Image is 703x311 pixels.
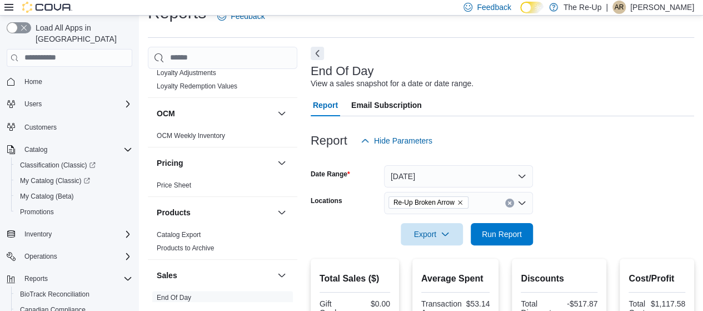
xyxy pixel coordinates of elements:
[213,5,269,27] a: Feedback
[20,272,52,285] button: Reports
[20,192,74,201] span: My Catalog (Beta)
[615,1,624,14] span: AR
[231,11,265,22] span: Feedback
[561,299,597,308] div: -$517.87
[16,205,58,219] a: Promotions
[24,252,57,261] span: Operations
[20,228,132,241] span: Inventory
[24,100,42,108] span: Users
[157,270,273,281] button: Sales
[157,157,183,169] h3: Pricing
[477,2,511,13] span: Feedback
[157,293,191,302] span: End Of Day
[351,94,422,116] span: Email Subscription
[457,199,463,206] button: Remove Re-Up Broken Arrow from selection in this group
[482,229,522,240] span: Run Report
[311,196,342,205] label: Locations
[24,145,47,154] span: Catalog
[157,82,237,90] a: Loyalty Redemption Values
[466,299,490,308] div: $53.14
[612,1,626,14] div: Aaron Remington
[157,230,201,239] span: Catalog Export
[157,244,214,252] a: Products to Archive
[16,174,94,187] a: My Catalog (Classic)
[320,272,390,285] h2: Total Sales ($)
[11,189,137,204] button: My Catalog (Beta)
[20,120,132,134] span: Customers
[20,228,56,241] button: Inventory
[157,244,214,253] span: Products to Archive
[16,159,132,172] span: Classification (Classic)
[11,157,137,173] a: Classification (Classic)
[20,208,54,216] span: Promotions
[20,143,132,156] span: Catalog
[393,197,455,208] span: Re-Up Broken Arrow
[421,272,490,285] h2: Average Spent
[20,97,132,111] span: Users
[384,165,533,187] button: [DATE]
[157,270,177,281] h3: Sales
[20,75,47,88] a: Home
[275,156,288,170] button: Pricing
[520,2,544,13] input: Dark Mode
[357,299,390,308] div: $0.00
[157,69,216,77] a: Loyalty Adjustments
[517,199,526,208] button: Open list of options
[157,82,237,91] span: Loyalty Redemption Values
[157,131,225,140] span: OCM Weekly Inventory
[275,107,288,120] button: OCM
[157,181,191,189] a: Price Sheet
[31,22,132,45] span: Load All Apps in [GEOGRAPHIC_DATA]
[16,159,100,172] a: Classification (Classic)
[606,1,608,14] p: |
[157,108,273,119] button: OCM
[148,66,297,97] div: Loyalty
[20,290,89,299] span: BioTrack Reconciliation
[311,65,374,78] h3: End Of Day
[157,231,201,239] a: Catalog Export
[20,97,46,111] button: Users
[275,269,288,282] button: Sales
[313,94,338,116] span: Report
[157,294,191,302] a: End Of Day
[157,157,273,169] button: Pricing
[16,190,78,203] a: My Catalog (Beta)
[311,47,324,60] button: Next
[24,274,48,283] span: Reports
[24,230,52,239] span: Inventory
[148,179,297,196] div: Pricing
[20,161,96,170] span: Classification (Classic)
[2,271,137,287] button: Reports
[157,132,225,140] a: OCM Weekly Inventory
[20,75,132,88] span: Home
[311,78,473,90] div: View a sales snapshot for a date or date range.
[356,130,437,152] button: Hide Parameters
[2,73,137,90] button: Home
[157,207,273,218] button: Products
[374,135,432,146] span: Hide Parameters
[564,1,601,14] p: The Re-Up
[148,228,297,259] div: Products
[157,108,175,119] h3: OCM
[20,121,61,134] a: Customers
[20,143,52,156] button: Catalog
[629,272,685,285] h2: Cost/Profit
[2,142,137,157] button: Catalog
[157,207,191,218] h3: Products
[520,13,521,14] span: Dark Mode
[20,250,62,263] button: Operations
[16,190,132,203] span: My Catalog (Beta)
[22,2,72,13] img: Cova
[2,249,137,264] button: Operations
[388,196,468,209] span: Re-Up Broken Arrow
[630,1,694,14] p: [PERSON_NAME]
[311,170,350,179] label: Date Range
[20,250,132,263] span: Operations
[11,204,137,220] button: Promotions
[505,199,514,208] button: Clear input
[275,206,288,219] button: Products
[311,134,347,147] h3: Report
[521,272,597,285] h2: Discounts
[2,226,137,242] button: Inventory
[401,223,463,245] button: Export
